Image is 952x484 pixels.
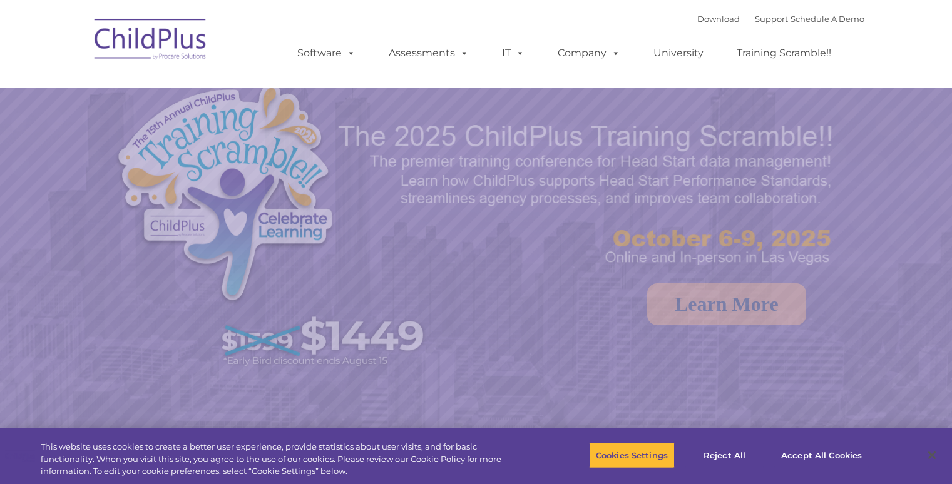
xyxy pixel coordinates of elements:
[791,14,864,24] a: Schedule A Demo
[88,10,213,73] img: ChildPlus by Procare Solutions
[685,442,764,468] button: Reject All
[376,41,481,66] a: Assessments
[285,41,368,66] a: Software
[755,14,788,24] a: Support
[545,41,633,66] a: Company
[724,41,844,66] a: Training Scramble!!
[647,283,806,325] a: Learn More
[774,442,869,468] button: Accept All Cookies
[41,441,524,478] div: This website uses cookies to create a better user experience, provide statistics about user visit...
[918,441,946,469] button: Close
[489,41,537,66] a: IT
[697,14,740,24] a: Download
[697,14,864,24] font: |
[641,41,716,66] a: University
[589,442,675,468] button: Cookies Settings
